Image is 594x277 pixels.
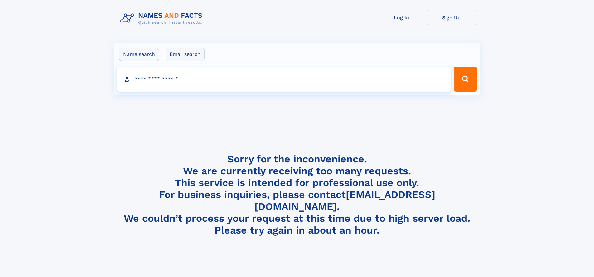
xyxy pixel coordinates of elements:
[117,67,451,92] input: search input
[454,67,477,92] button: Search Button
[166,48,205,61] label: Email search
[427,10,476,25] a: Sign Up
[119,48,159,61] label: Name search
[254,189,435,212] a: [EMAIL_ADDRESS][DOMAIN_NAME]
[377,10,427,25] a: Log In
[118,10,208,27] img: Logo Names and Facts
[118,153,476,236] h4: Sorry for the inconvenience. We are currently receiving too many requests. This service is intend...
